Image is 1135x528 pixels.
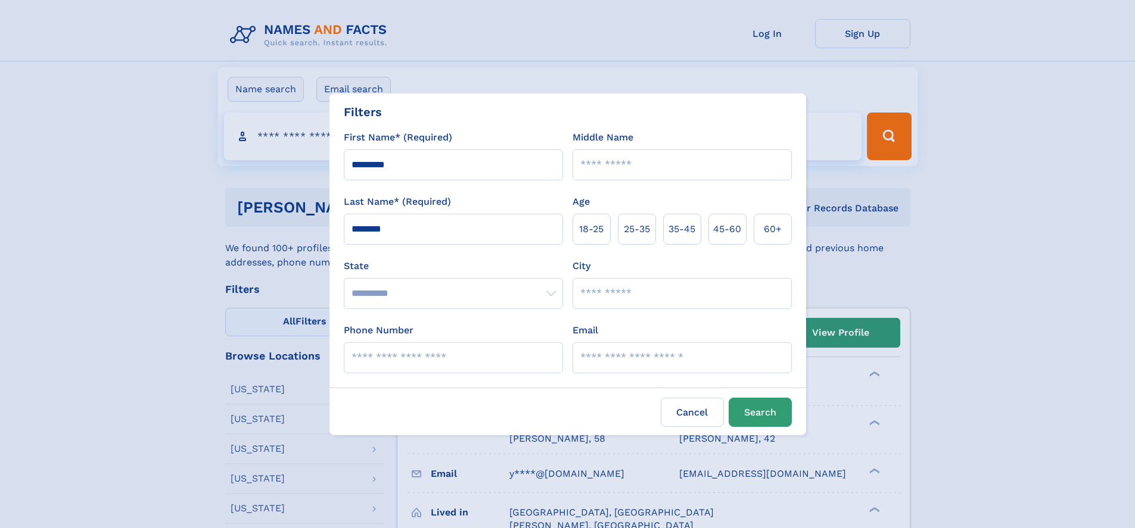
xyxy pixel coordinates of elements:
label: State [344,259,563,273]
span: 35‑45 [668,222,695,236]
label: Last Name* (Required) [344,195,451,209]
label: Phone Number [344,323,413,338]
label: First Name* (Required) [344,130,452,145]
label: Middle Name [573,130,633,145]
label: Cancel [661,398,724,427]
button: Search [729,398,792,427]
label: City [573,259,590,273]
span: 60+ [764,222,782,236]
span: 45‑60 [713,222,741,236]
label: Email [573,323,598,338]
span: 18‑25 [579,222,604,236]
div: Filters [344,103,382,121]
label: Age [573,195,590,209]
span: 25‑35 [624,222,650,236]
